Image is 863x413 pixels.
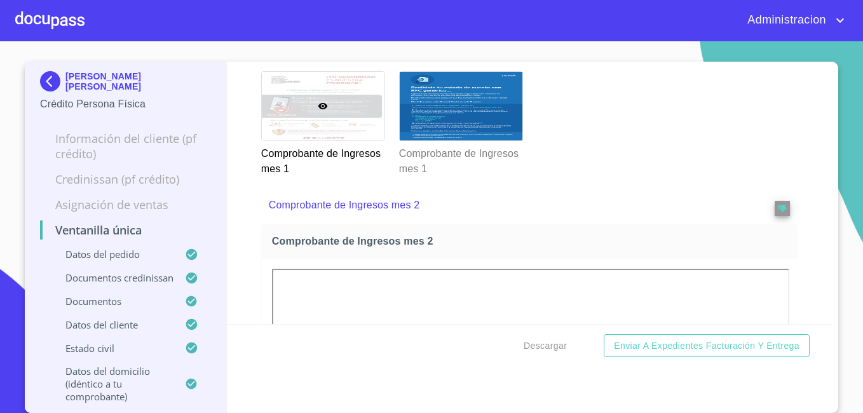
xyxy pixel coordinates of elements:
[738,10,832,30] span: Administracion
[40,71,211,97] div: [PERSON_NAME] [PERSON_NAME]
[269,198,738,213] p: Comprobante de Ingresos mes 2
[65,71,211,91] p: [PERSON_NAME] [PERSON_NAME]
[40,97,211,112] p: Crédito Persona Física
[272,234,792,248] span: Comprobante de Ingresos mes 2
[775,201,790,216] button: reject
[40,295,185,308] p: Documentos
[400,72,522,141] img: Comprobante de Ingresos mes 1
[40,172,211,187] p: Credinissan (PF crédito)
[40,365,185,403] p: Datos del domicilio (idéntico a tu comprobante)
[40,342,185,355] p: Estado civil
[261,141,384,177] p: Comprobante de Ingresos mes 1
[40,248,185,261] p: Datos del pedido
[614,338,799,354] span: Enviar a Expedientes Facturación y Entrega
[40,197,211,212] p: Asignación de Ventas
[399,141,522,177] p: Comprobante de Ingresos mes 1
[519,334,572,358] button: Descargar
[40,71,65,91] img: Docupass spot blue
[40,318,185,331] p: Datos del cliente
[604,334,810,358] button: Enviar a Expedientes Facturación y Entrega
[738,10,848,30] button: account of current user
[40,222,211,238] p: Ventanilla única
[40,131,211,161] p: Información del cliente (PF crédito)
[524,338,567,354] span: Descargar
[40,271,185,284] p: Documentos CrediNissan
